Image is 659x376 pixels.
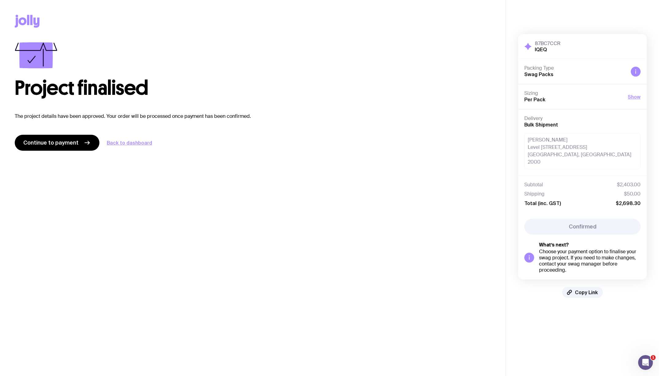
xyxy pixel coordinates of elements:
[524,97,545,102] span: Per Pack
[107,139,152,146] a: Back to dashboard
[562,287,603,298] button: Copy Link
[616,200,641,206] span: $2,698.30
[524,219,641,235] button: Confirmed
[535,40,561,46] h3: 87BC7CCR
[15,135,99,151] a: Continue to payment
[524,90,623,96] h4: Sizing
[535,46,561,52] h2: IQEQ
[524,182,543,188] span: Subtotal
[575,289,598,295] span: Copy Link
[524,133,641,169] div: [PERSON_NAME] Level [STREET_ADDRESS] [GEOGRAPHIC_DATA], [GEOGRAPHIC_DATA] 2000
[524,191,545,197] span: Shipping
[524,200,561,206] span: Total (inc. GST)
[638,355,653,370] iframe: Intercom live chat
[524,72,553,77] span: Swag Packs
[539,249,641,273] div: Choose your payment option to finalise your swag project. If you need to make changes, contact yo...
[539,242,641,248] h5: What’s next?
[524,115,641,122] h4: Delivery
[524,122,558,127] span: Bulk Shipment
[15,113,491,120] p: The project details have been approved. Your order will be processed once payment has been confir...
[15,78,491,98] h1: Project finalised
[617,182,641,188] span: $2,403.00
[624,191,641,197] span: $50.00
[524,65,626,71] h4: Packing Type
[628,93,641,100] button: Show
[651,355,656,360] span: 1
[23,139,79,146] span: Continue to payment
